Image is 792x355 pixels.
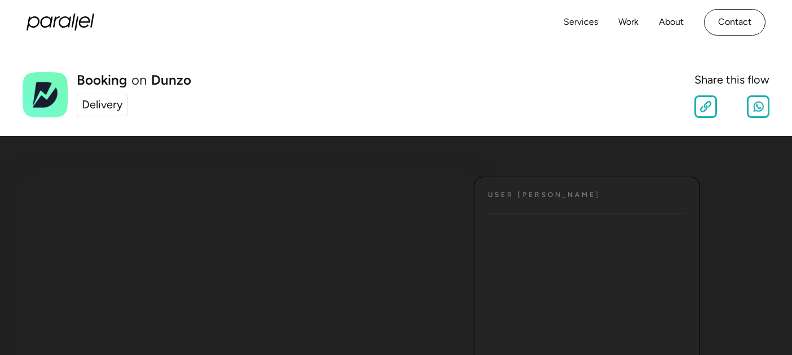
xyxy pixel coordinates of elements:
h1: Booking [77,73,127,87]
a: Delivery [77,94,127,116]
h4: User [PERSON_NAME] [488,191,600,199]
div: Delivery [82,97,122,113]
a: Contact [704,9,765,36]
a: Dunzo [151,73,191,87]
a: Services [564,14,598,30]
a: Work [618,14,639,30]
a: About [659,14,684,30]
div: Share this flow [694,72,769,89]
div: on [131,73,147,87]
